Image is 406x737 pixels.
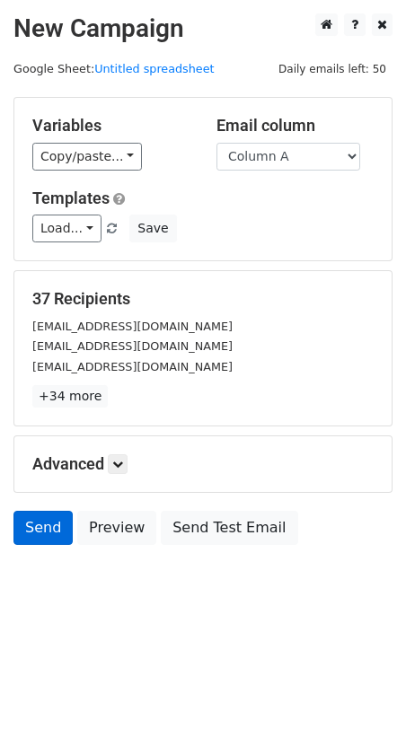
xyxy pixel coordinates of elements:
a: Send [13,511,73,545]
span: Daily emails left: 50 [272,59,393,79]
a: +34 more [32,385,108,408]
a: Templates [32,189,110,207]
a: Load... [32,215,101,242]
a: Copy/paste... [32,143,142,171]
button: Save [129,215,176,242]
h5: Advanced [32,454,374,474]
iframe: Chat Widget [316,651,406,737]
small: [EMAIL_ADDRESS][DOMAIN_NAME] [32,360,233,373]
small: [EMAIL_ADDRESS][DOMAIN_NAME] [32,339,233,353]
a: Preview [77,511,156,545]
small: Google Sheet: [13,62,215,75]
h5: Variables [32,116,190,136]
a: Daily emails left: 50 [272,62,393,75]
h5: Email column [216,116,374,136]
a: Untitled spreadsheet [94,62,214,75]
small: [EMAIL_ADDRESS][DOMAIN_NAME] [32,320,233,333]
h2: New Campaign [13,13,393,44]
h5: 37 Recipients [32,289,374,309]
a: Send Test Email [161,511,297,545]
